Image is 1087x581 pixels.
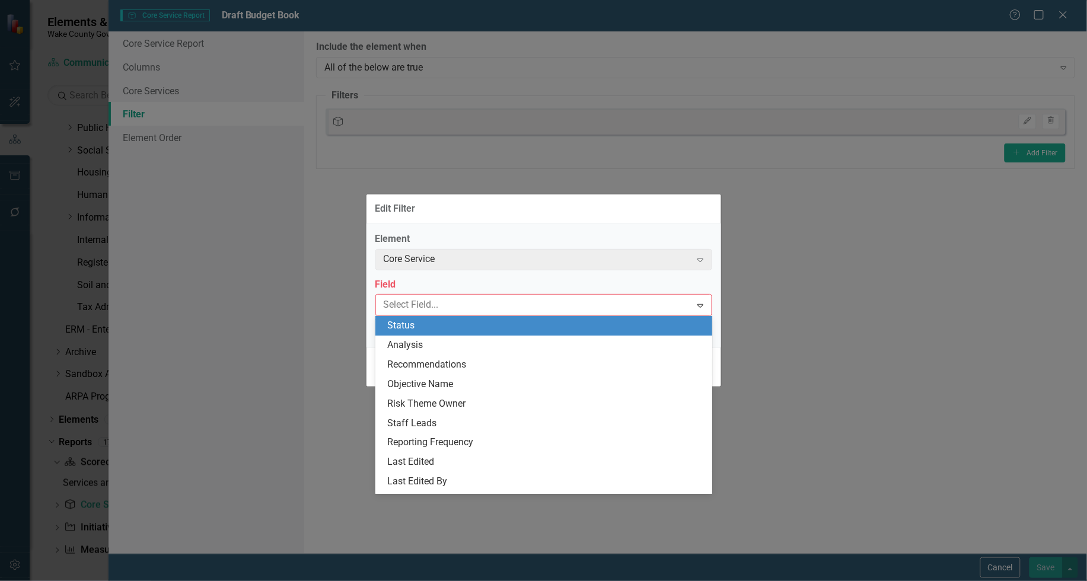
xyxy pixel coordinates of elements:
[387,436,705,449] div: Reporting Frequency
[387,378,705,391] div: Objective Name
[387,339,705,352] div: Analysis
[387,397,705,411] div: Risk Theme Owner
[375,232,712,246] label: Element
[387,417,705,430] div: Staff Leads
[375,203,416,214] div: Edit Filter
[387,455,705,469] div: Last Edited
[375,278,712,292] label: Field
[387,319,705,333] div: Status
[387,358,705,372] div: Recommendations
[384,253,691,266] div: Core Service
[387,475,705,489] div: Last Edited By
